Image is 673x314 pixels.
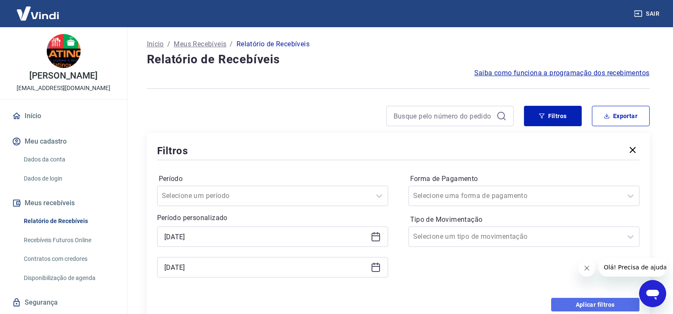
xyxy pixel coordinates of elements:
a: Saiba como funciona a programação dos recebimentos [474,68,650,78]
a: Início [10,107,117,125]
a: Segurança [10,293,117,312]
button: Filtros [524,106,582,126]
p: Período personalizado [157,213,388,223]
button: Exportar [592,106,650,126]
p: Relatório de Recebíveis [237,39,310,49]
a: Relatório de Recebíveis [20,212,117,230]
a: Dados de login [20,170,117,187]
p: / [230,39,233,49]
p: [PERSON_NAME] [29,71,97,80]
label: Tipo de Movimentação [410,215,638,225]
h4: Relatório de Recebíveis [147,51,650,68]
h5: Filtros [157,144,189,158]
img: Vindi [10,0,65,26]
a: Início [147,39,164,49]
iframe: Fechar mensagem [578,260,595,277]
button: Sair [632,6,663,22]
iframe: Mensagem da empresa [599,258,666,277]
input: Data inicial [164,230,367,243]
a: Contratos com credores [20,250,117,268]
button: Aplicar filtros [551,298,639,311]
button: Meus recebíveis [10,194,117,212]
img: 6e008a64-0de8-4df6-aeac-daa3a215f961.jpeg [47,34,81,68]
a: Disponibilização de agenda [20,269,117,287]
label: Forma de Pagamento [410,174,638,184]
label: Período [159,174,386,184]
a: Meus Recebíveis [174,39,226,49]
input: Data final [164,261,367,274]
a: Recebíveis Futuros Online [20,232,117,249]
span: Olá! Precisa de ajuda? [5,6,71,13]
p: [EMAIL_ADDRESS][DOMAIN_NAME] [17,84,110,93]
a: Dados da conta [20,151,117,168]
iframe: Botão para abrir a janela de mensagens [639,280,666,307]
input: Busque pelo número do pedido [394,110,493,122]
p: / [167,39,170,49]
button: Meu cadastro [10,132,117,151]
